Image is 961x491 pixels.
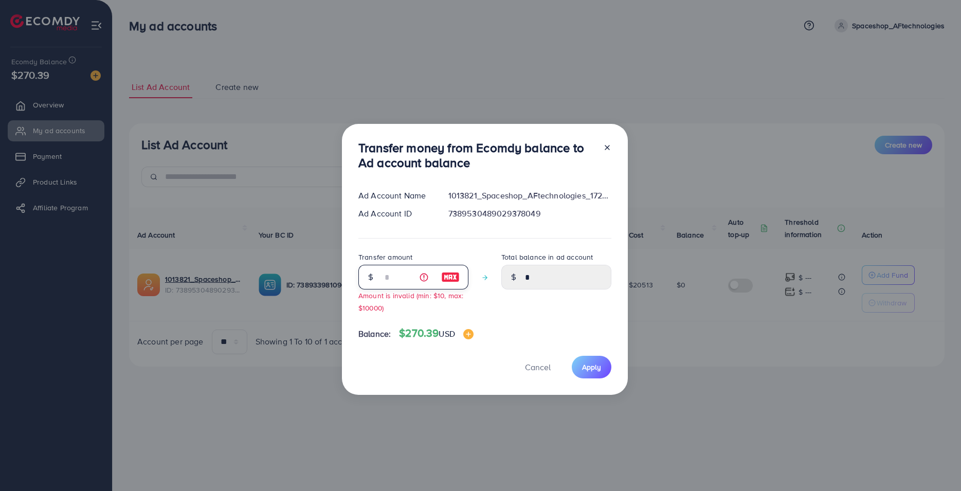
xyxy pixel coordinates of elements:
[399,327,474,340] h4: $270.39
[358,328,391,340] span: Balance:
[440,190,620,202] div: 1013821_Spaceshop_AFtechnologies_1720509149843
[350,208,440,220] div: Ad Account ID
[501,252,593,262] label: Total balance in ad account
[358,252,412,262] label: Transfer amount
[350,190,440,202] div: Ad Account Name
[582,362,601,372] span: Apply
[441,271,460,283] img: image
[463,329,474,339] img: image
[917,445,953,483] iframe: Chat
[358,290,463,312] small: Amount is invalid (min: $10, max: $10000)
[572,356,611,378] button: Apply
[512,356,564,378] button: Cancel
[525,361,551,373] span: Cancel
[440,208,620,220] div: 7389530489029378049
[358,140,595,170] h3: Transfer money from Ecomdy balance to Ad account balance
[439,328,455,339] span: USD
